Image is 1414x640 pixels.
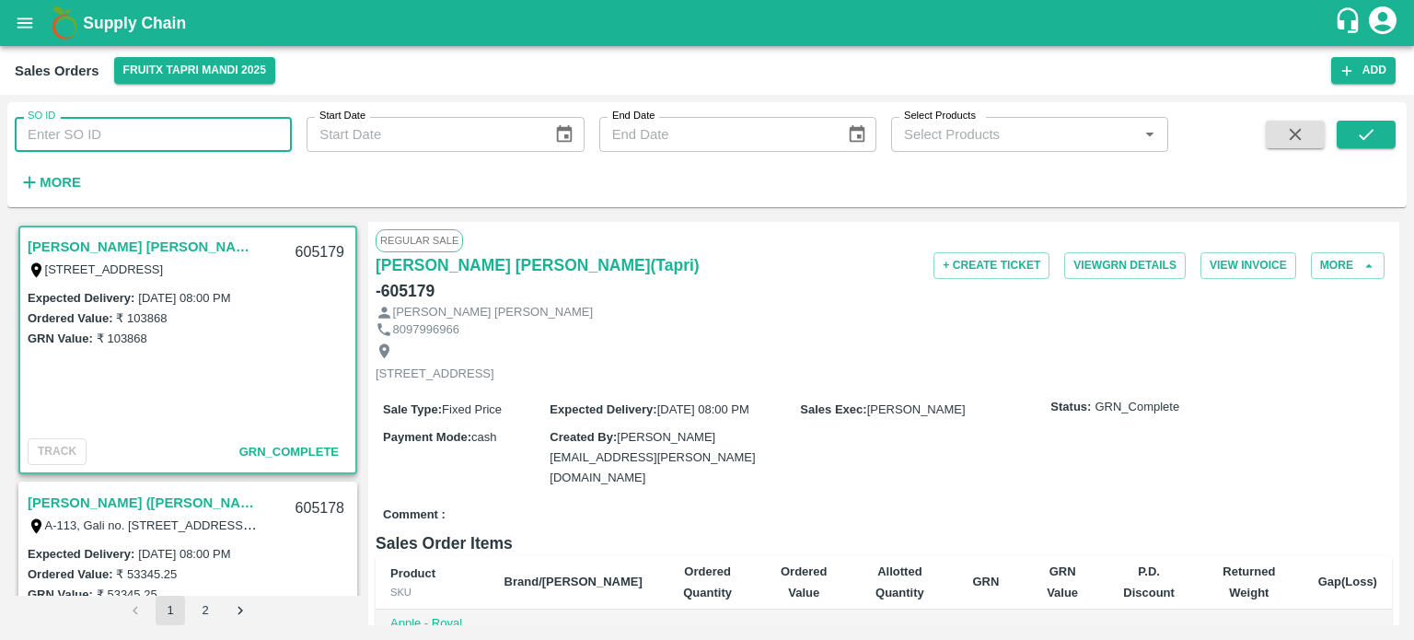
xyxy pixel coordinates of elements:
[83,10,1334,36] a: Supply Chain
[1064,252,1186,279] button: ViewGRN Details
[28,491,258,515] a: [PERSON_NAME] ([PERSON_NAME])
[28,311,112,325] label: Ordered Value:
[46,5,83,41] img: logo
[683,564,732,599] b: Ordered Quantity
[383,402,442,416] label: Sale Type :
[1050,399,1091,416] label: Status:
[393,304,593,321] p: [PERSON_NAME] [PERSON_NAME]
[875,564,924,599] b: Allotted Quantity
[28,235,258,259] a: [PERSON_NAME] [PERSON_NAME](Tapri)
[97,588,157,601] label: ₹ 53345.25
[867,402,966,416] span: [PERSON_NAME]
[612,109,655,123] label: End Date
[4,2,46,44] button: open drawer
[800,402,866,416] label: Sales Exec :
[1123,564,1175,599] b: P.D. Discount
[840,117,875,152] button: Choose date
[118,596,258,625] nav: pagination navigation
[45,518,345,532] label: A-113, Gali no. [STREET_ADDRESS][PERSON_NAME]
[97,332,147,345] label: ₹ 103868
[550,430,617,444] label: Created By :
[376,366,494,383] p: [STREET_ADDRESS]
[550,402,656,416] label: Expected Delivery :
[383,430,471,444] label: Payment Mode :
[972,575,999,588] b: GRN
[390,566,435,580] b: Product
[83,14,186,32] b: Supply Chain
[383,506,446,524] label: Comment :
[116,311,167,325] label: ₹ 103868
[191,596,220,625] button: Go to page 2
[1095,399,1179,416] span: GRN_Complete
[376,278,435,304] h6: - 605179
[284,231,355,274] div: 605179
[15,167,86,198] button: More
[547,117,582,152] button: Choose date
[1318,575,1377,588] b: Gap(Loss)
[933,252,1049,279] button: + Create Ticket
[45,262,164,276] label: [STREET_ADDRESS]
[284,487,355,530] div: 605178
[504,575,643,588] b: Brand/[PERSON_NAME]
[28,567,112,581] label: Ordered Value:
[116,567,177,581] label: ₹ 53345.25
[226,596,255,625] button: Go to next page
[1334,6,1366,40] div: customer-support
[28,109,55,123] label: SO ID
[376,252,700,278] a: [PERSON_NAME] [PERSON_NAME](Tapri)
[442,402,502,416] span: Fixed Price
[1223,564,1275,599] b: Returned Weight
[138,291,230,305] label: [DATE] 08:00 PM
[28,291,134,305] label: Expected Delivery :
[376,229,463,251] span: Regular Sale
[15,59,99,83] div: Sales Orders
[307,117,539,152] input: Start Date
[40,175,81,190] strong: More
[1331,57,1396,84] button: Add
[897,122,1132,146] input: Select Products
[471,430,496,444] span: cash
[28,547,134,561] label: Expected Delivery :
[28,332,93,345] label: GRN Value:
[393,321,459,339] p: 8097996966
[319,109,365,123] label: Start Date
[390,584,475,600] div: SKU
[1138,122,1162,146] button: Open
[239,445,339,459] span: GRN_Complete
[28,588,93,601] label: GRN Value:
[904,109,976,123] label: Select Products
[1047,564,1078,599] b: GRN Value
[138,547,230,561] label: [DATE] 08:00 PM
[657,402,749,416] span: [DATE] 08:00 PM
[1366,4,1399,42] div: account of current user
[114,57,275,84] button: Select DC
[390,615,475,633] p: Apple - Royal
[1311,252,1385,279] button: More
[376,530,1392,556] h6: Sales Order Items
[781,564,828,599] b: Ordered Value
[1200,252,1296,279] button: View Invoice
[156,596,185,625] button: page 1
[550,430,755,485] span: [PERSON_NAME][EMAIL_ADDRESS][PERSON_NAME][DOMAIN_NAME]
[599,117,832,152] input: End Date
[15,117,292,152] input: Enter SO ID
